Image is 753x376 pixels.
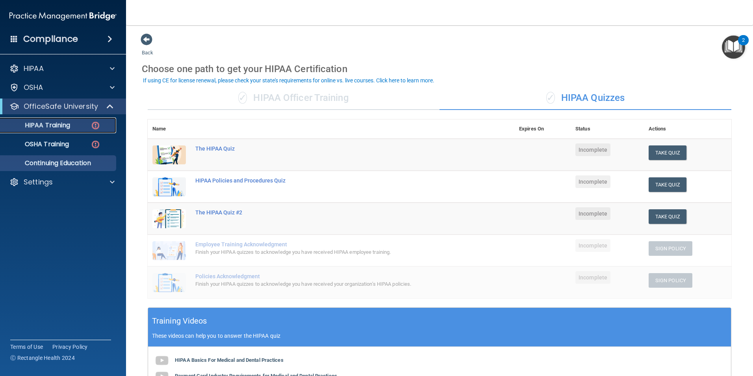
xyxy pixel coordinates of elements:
div: 2 [742,40,745,50]
button: Take Quiz [649,177,686,192]
span: ✓ [546,92,555,104]
div: Finish your HIPAA quizzes to acknowledge you have received your organization’s HIPAA policies. [195,279,475,289]
div: HIPAA Policies and Procedures Quiz [195,177,475,184]
button: Sign Policy [649,241,692,256]
div: Employee Training Acknowledgment [195,241,475,248]
p: Continuing Education [5,159,113,167]
h4: Compliance [23,34,78,45]
button: If using CE for license renewal, please check your state's requirements for online vs. live cours... [142,76,436,84]
button: Sign Policy [649,273,692,288]
span: Incomplete [575,239,610,252]
img: gray_youtube_icon.38fcd6cc.png [154,353,170,369]
th: Status [571,119,644,139]
img: PMB logo [9,8,117,24]
span: Incomplete [575,175,610,188]
div: HIPAA Officer Training [148,86,440,110]
img: danger-circle.6113f641.png [91,121,100,130]
a: Back [142,40,153,56]
a: Terms of Use [10,343,43,351]
a: Settings [9,177,115,187]
p: These videos can help you to answer the HIPAA quiz [152,333,727,339]
b: HIPAA Basics For Medical and Dental Practices [175,357,284,363]
div: Policies Acknowledgment [195,273,475,279]
div: The HIPAA Quiz #2 [195,209,475,216]
button: Open Resource Center, 2 new notifications [722,35,745,59]
a: HIPAA [9,64,115,73]
div: If using CE for license renewal, please check your state's requirements for online vs. live cours... [143,78,434,83]
p: HIPAA Training [5,121,70,129]
p: OfficeSafe University [24,102,98,111]
iframe: Drift Widget Chat Controller [617,320,744,352]
span: Ⓒ Rectangle Health 2024 [10,354,75,362]
span: Incomplete [575,143,610,156]
button: Take Quiz [649,209,686,224]
button: Take Quiz [649,145,686,160]
div: Finish your HIPAA quizzes to acknowledge you have received HIPAA employee training. [195,248,475,257]
p: HIPAA [24,64,44,73]
a: OSHA [9,83,115,92]
div: HIPAA Quizzes [440,86,731,110]
h5: Training Videos [152,314,207,328]
div: Choose one path to get your HIPAA Certification [142,58,737,80]
p: Settings [24,177,53,187]
img: danger-circle.6113f641.png [91,140,100,149]
a: OfficeSafe University [9,102,114,111]
span: Incomplete [575,271,610,284]
span: ✓ [238,92,247,104]
div: The HIPAA Quiz [195,145,475,152]
th: Expires On [514,119,571,139]
th: Actions [644,119,731,139]
th: Name [148,119,191,139]
p: OSHA Training [5,140,69,148]
span: Incomplete [575,207,610,220]
p: OSHA [24,83,43,92]
a: Privacy Policy [52,343,88,351]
